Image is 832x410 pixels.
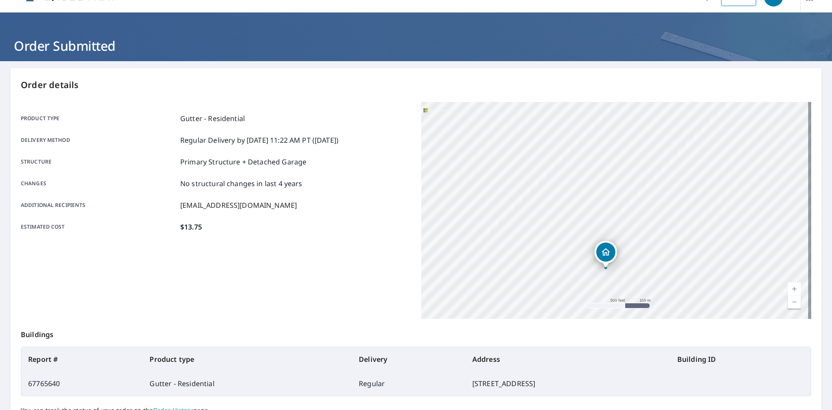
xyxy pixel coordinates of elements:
[595,241,617,268] div: Dropped pin, building 1, Residential property, 97 Indian Rd Buffalo, NY 14227
[21,347,143,371] th: Report #
[143,347,352,371] th: Product type
[788,295,801,308] a: Current Level 16, Zoom Out
[143,371,352,396] td: Gutter - Residential
[21,178,177,189] p: Changes
[21,113,177,124] p: Product type
[788,282,801,295] a: Current Level 16, Zoom In
[21,135,177,145] p: Delivery method
[21,200,177,210] p: Additional recipients
[21,79,811,92] p: Order details
[352,347,465,371] th: Delivery
[10,37,822,55] h1: Order Submitted
[21,319,811,347] p: Buildings
[180,135,338,145] p: Regular Delivery by [DATE] 11:22 AM PT ([DATE])
[180,200,297,210] p: [EMAIL_ADDRESS][DOMAIN_NAME]
[180,222,202,232] p: $13.75
[21,222,177,232] p: Estimated cost
[21,157,177,167] p: Structure
[180,157,306,167] p: Primary Structure + Detached Garage
[21,371,143,396] td: 67765640
[670,347,811,371] th: Building ID
[180,178,302,189] p: No structural changes in last 4 years
[465,347,670,371] th: Address
[352,371,465,396] td: Regular
[180,113,245,124] p: Gutter - Residential
[465,371,670,396] td: [STREET_ADDRESS]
